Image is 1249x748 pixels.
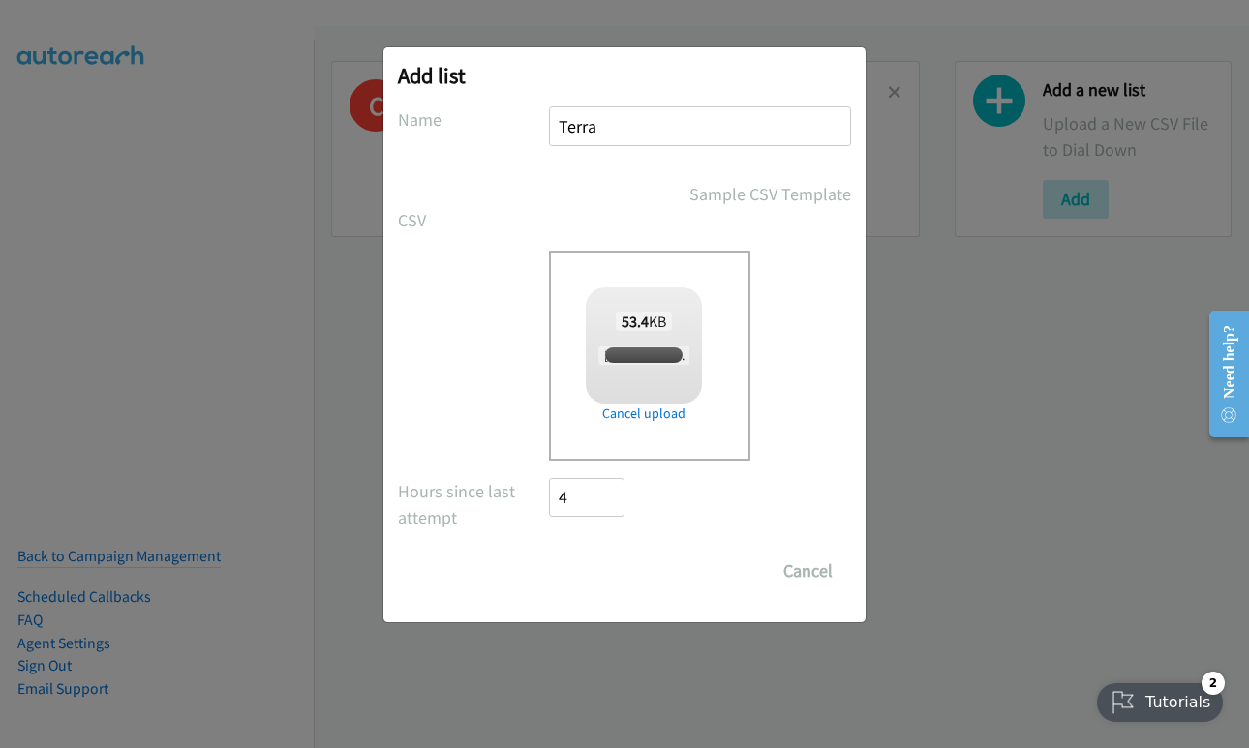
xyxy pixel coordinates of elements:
strong: 53.4 [622,312,649,331]
iframe: Checklist [1085,664,1234,733]
span: KB [616,312,673,331]
button: Cancel [765,552,851,590]
a: Cancel upload [586,404,702,424]
label: Name [398,106,549,133]
label: Hours since last attempt [398,478,549,530]
label: CSV [398,207,549,233]
span: [PERSON_NAME] + Dell Virtual Forum [DATE].csv [598,346,862,365]
a: Sample CSV Template [689,181,851,207]
h2: Add list [398,62,851,89]
iframe: Resource Center [1193,297,1249,451]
